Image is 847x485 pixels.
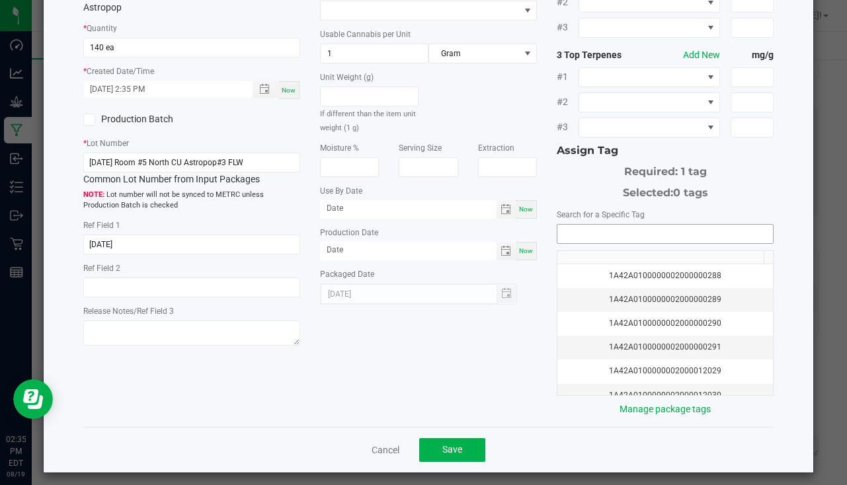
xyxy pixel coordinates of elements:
[83,262,120,274] label: Ref Field 2
[83,2,122,13] span: Astropop
[557,20,579,34] span: #3
[320,71,374,83] label: Unit Weight (g)
[320,200,497,217] input: Date
[557,95,579,109] span: #2
[565,341,765,354] div: 1A42A0100000002000000291
[497,242,516,260] span: Toggle calendar
[557,143,774,159] div: Assign Tag
[87,65,154,77] label: Created Date/Time
[557,159,774,180] div: Required: 1 tag
[282,87,296,94] span: Now
[565,317,765,330] div: 1A42A0100000002000000290
[565,365,765,377] div: 1A42A0100000002000012029
[13,379,53,419] iframe: Resource center
[683,48,720,62] button: Add New
[565,389,765,402] div: 1A42A0100000002000012030
[557,225,773,243] input: NO DATA FOUND
[83,305,174,317] label: Release Notes/Ref Field 3
[519,247,533,254] span: Now
[83,153,300,186] div: Common Lot Number from Input Packages
[87,137,129,149] label: Lot Number
[497,200,516,219] span: Toggle calendar
[442,444,462,455] span: Save
[399,142,442,154] label: Serving Size
[253,81,278,98] span: Toggle popup
[83,219,120,231] label: Ref Field 1
[557,120,579,134] span: #3
[478,142,514,154] label: Extraction
[579,93,720,112] span: NO DATA FOUND
[557,70,579,84] span: #1
[87,22,117,34] label: Quantity
[372,443,399,457] a: Cancel
[84,81,239,98] input: Created Datetime
[429,44,520,63] span: Gram
[320,268,374,280] label: Packaged Date
[320,185,362,197] label: Use By Date
[557,48,643,62] strong: 3 Top Terpenes
[519,205,533,213] span: Now
[557,180,774,201] div: Selected:
[320,242,497,258] input: Date
[557,209,645,221] label: Search for a Specific Tag
[83,190,300,211] span: Lot number will not be synced to METRC unless Production Batch is checked
[620,404,711,414] a: Manage package tags
[731,48,774,62] strong: mg/g
[320,227,378,239] label: Production Date
[673,186,708,199] span: 0 tags
[565,270,765,282] div: 1A42A0100000002000000288
[320,142,359,154] label: Moisture %
[565,293,765,306] div: 1A42A0100000002000000289
[83,112,182,126] label: Production Batch
[320,28,411,40] label: Usable Cannabis per Unit
[419,438,485,462] button: Save
[579,67,720,87] span: NO DATA FOUND
[320,110,416,132] small: If different than the item unit weight (1 g)
[579,118,720,137] span: NO DATA FOUND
